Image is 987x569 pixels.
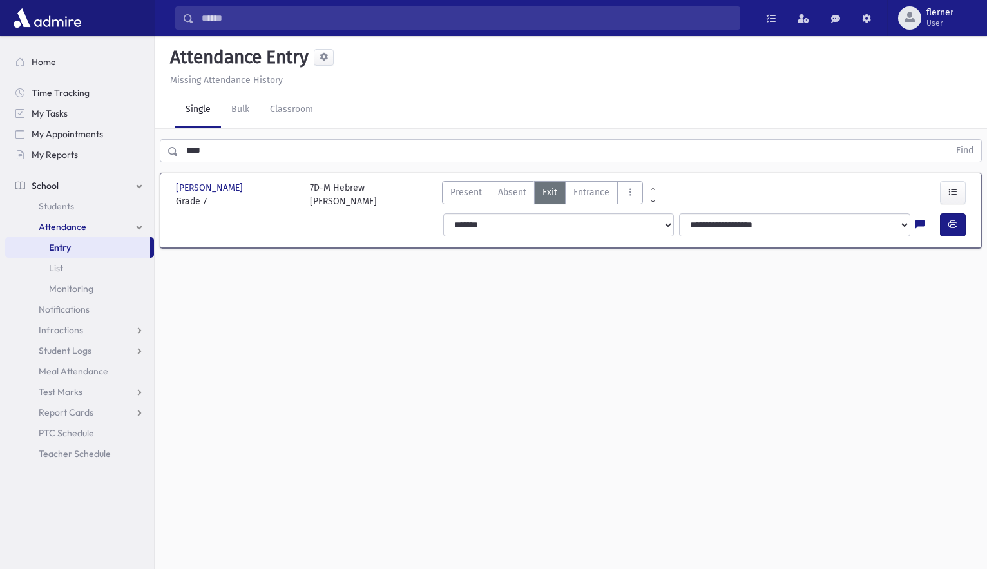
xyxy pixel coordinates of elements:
[194,6,740,30] input: Search
[5,196,154,217] a: Students
[32,108,68,119] span: My Tasks
[542,186,557,199] span: Exit
[39,448,111,459] span: Teacher Schedule
[498,186,526,199] span: Absent
[165,46,309,68] h5: Attendance Entry
[39,365,108,377] span: Meal Attendance
[5,320,154,340] a: Infractions
[5,299,154,320] a: Notifications
[39,221,86,233] span: Attendance
[5,217,154,237] a: Attendance
[948,140,981,162] button: Find
[5,340,154,361] a: Student Logs
[310,181,377,208] div: 7D-M Hebrew [PERSON_NAME]
[221,92,260,128] a: Bulk
[5,443,154,464] a: Teacher Schedule
[39,324,83,336] span: Infractions
[32,180,59,191] span: School
[5,361,154,381] a: Meal Attendance
[442,181,643,208] div: AttTypes
[10,5,84,31] img: AdmirePro
[49,262,63,274] span: List
[39,407,93,418] span: Report Cards
[170,75,283,86] u: Missing Attendance History
[32,128,103,140] span: My Appointments
[5,402,154,423] a: Report Cards
[5,175,154,196] a: School
[39,304,90,315] span: Notifications
[49,242,71,253] span: Entry
[49,283,93,294] span: Monitoring
[5,144,154,165] a: My Reports
[176,181,245,195] span: [PERSON_NAME]
[176,195,297,208] span: Grade 7
[926,18,953,28] span: User
[32,87,90,99] span: Time Tracking
[32,56,56,68] span: Home
[5,423,154,443] a: PTC Schedule
[39,345,91,356] span: Student Logs
[39,200,74,212] span: Students
[573,186,609,199] span: Entrance
[32,149,78,160] span: My Reports
[175,92,221,128] a: Single
[5,237,150,258] a: Entry
[5,82,154,103] a: Time Tracking
[5,381,154,402] a: Test Marks
[39,427,94,439] span: PTC Schedule
[39,386,82,398] span: Test Marks
[5,278,154,299] a: Monitoring
[260,92,323,128] a: Classroom
[165,75,283,86] a: Missing Attendance History
[5,124,154,144] a: My Appointments
[5,103,154,124] a: My Tasks
[450,186,482,199] span: Present
[926,8,953,18] span: flerner
[5,258,154,278] a: List
[5,52,154,72] a: Home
